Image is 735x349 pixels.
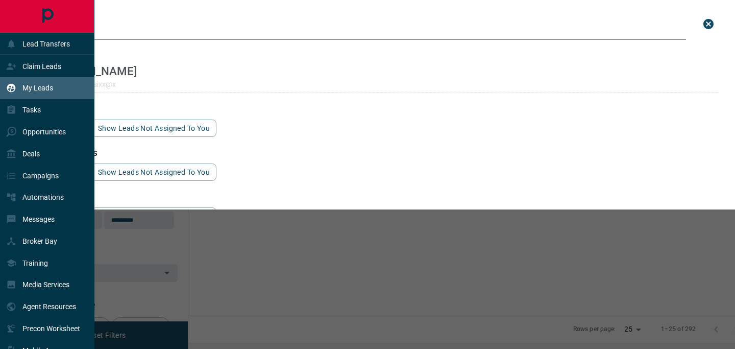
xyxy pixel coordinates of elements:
h3: email matches [39,105,719,113]
h3: id matches [39,193,719,201]
button: close search bar [698,14,719,34]
button: show leads not assigned to you [91,120,216,137]
button: show leads not assigned to you [91,164,216,181]
h3: name matches [39,46,719,54]
button: show leads not assigned to you [91,207,216,225]
h3: phone matches [39,149,719,157]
